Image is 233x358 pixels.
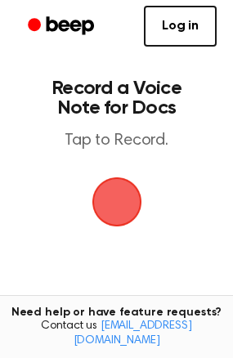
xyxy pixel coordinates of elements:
p: Tap to Record. [29,131,204,151]
a: Beep [16,11,109,43]
a: [EMAIL_ADDRESS][DOMAIN_NAME] [74,320,192,347]
a: Log in [144,6,217,47]
h1: Record a Voice Note for Docs [29,78,204,118]
img: Beep Logo [92,177,141,226]
span: Contact us [10,320,223,348]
